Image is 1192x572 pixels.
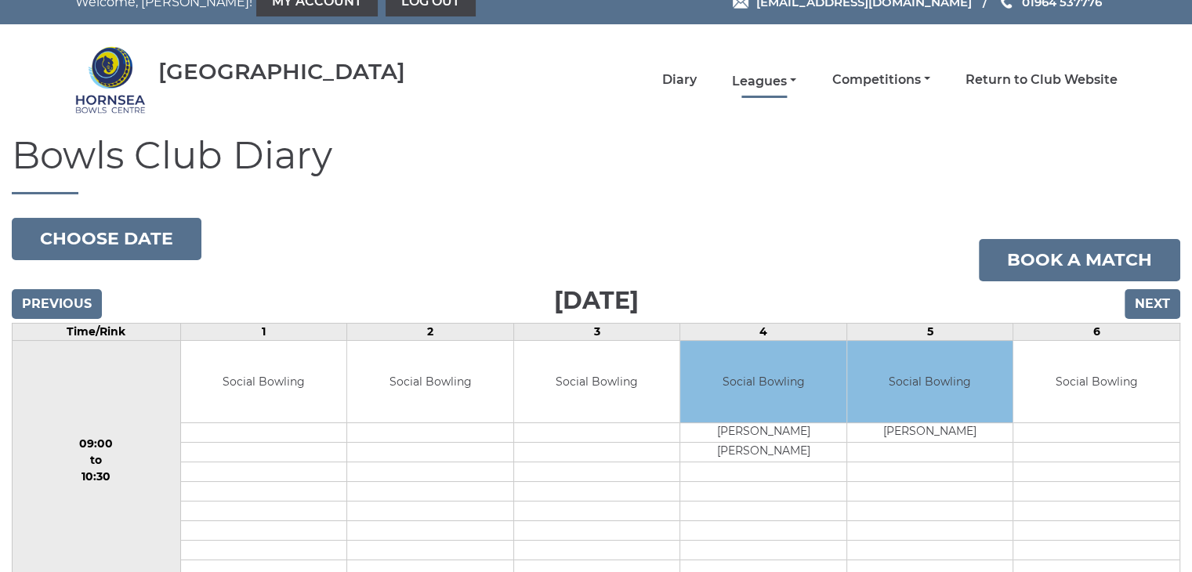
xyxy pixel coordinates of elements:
td: [PERSON_NAME] [847,423,1013,443]
button: Choose date [12,218,201,260]
td: Social Bowling [680,341,846,423]
td: 4 [680,323,847,340]
img: Hornsea Bowls Centre [75,45,146,115]
td: Social Bowling [514,341,680,423]
td: Social Bowling [847,341,1013,423]
td: Social Bowling [1013,341,1179,423]
td: 1 [180,323,347,340]
td: 2 [347,323,514,340]
a: Leagues [732,73,796,90]
a: Book a match [979,239,1180,281]
td: Time/Rink [13,323,181,340]
td: 6 [1013,323,1180,340]
input: Previous [12,289,102,319]
input: Next [1125,289,1180,319]
a: Diary [662,71,697,89]
td: 5 [846,323,1013,340]
div: [GEOGRAPHIC_DATA] [158,60,405,84]
a: Competitions [832,71,929,89]
a: Return to Club Website [966,71,1118,89]
td: Social Bowling [347,341,513,423]
td: [PERSON_NAME] [680,423,846,443]
h1: Bowls Club Diary [12,135,1180,194]
td: 3 [513,323,680,340]
td: [PERSON_NAME] [680,443,846,462]
td: Social Bowling [181,341,347,423]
